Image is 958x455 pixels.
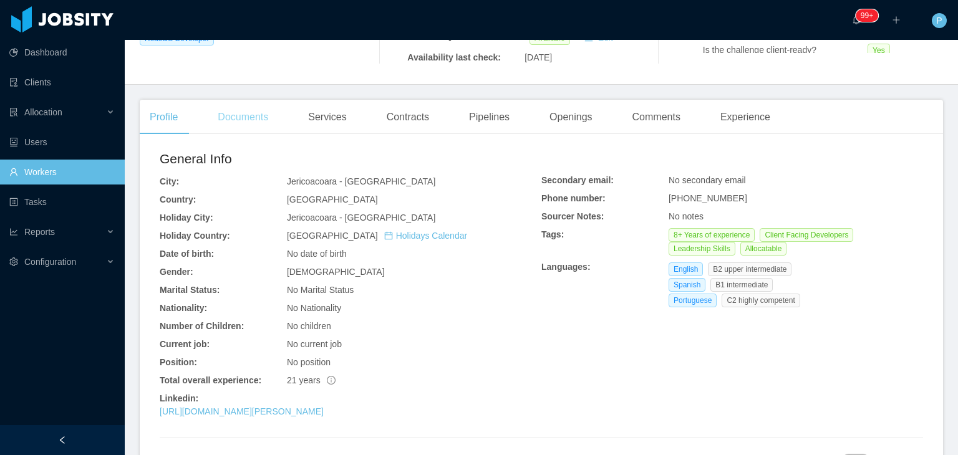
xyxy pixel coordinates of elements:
[9,257,18,266] i: icon: setting
[287,249,347,259] span: No date of birth
[160,267,193,277] b: Gender:
[298,100,356,135] div: Services
[9,228,18,236] i: icon: line-chart
[669,262,703,276] span: English
[287,357,331,367] span: No position
[287,176,435,186] span: Jericoacoara - [GEOGRAPHIC_DATA]
[377,100,439,135] div: Contracts
[160,285,220,295] b: Marital Status:
[407,52,501,62] b: Availability last check:
[9,108,18,117] i: icon: solution
[287,213,435,223] span: Jericoacoara - [GEOGRAPHIC_DATA]
[892,16,901,24] i: icon: plus
[24,257,76,267] span: Configuration
[722,294,800,307] span: C2 highly competent
[541,193,606,203] b: Phone number:
[160,213,213,223] b: Holiday City:
[9,40,115,65] a: icon: pie-chartDashboard
[541,262,591,272] b: Languages:
[669,242,735,256] span: Leadership Skills
[160,194,196,204] b: Country:
[208,100,278,135] div: Documents
[384,231,393,240] i: icon: calendar
[669,228,755,242] span: 8+ Years of experience
[539,100,602,135] div: Openings
[287,231,467,241] span: [GEOGRAPHIC_DATA]
[160,339,210,349] b: Current job:
[760,228,853,242] span: Client Facing Developers
[160,303,207,313] b: Nationality:
[24,227,55,237] span: Reports
[669,175,746,185] span: No secondary email
[9,160,115,184] a: icon: userWorkers
[740,242,787,256] span: Allocatable
[140,100,188,135] div: Profile
[856,9,878,22] sup: 1730
[9,189,115,214] a: icon: profileTasks
[160,176,179,186] b: City:
[287,303,341,313] span: No Nationality
[541,229,564,239] b: Tags:
[160,149,541,169] h2: General Info
[160,249,214,259] b: Date of birth:
[287,321,331,331] span: No children
[160,406,324,416] a: [URL][DOMAIN_NAME][PERSON_NAME]
[287,267,385,277] span: [DEMOGRAPHIC_DATA]
[703,44,868,57] div: Is the challenge client-ready?
[669,193,747,203] span: [PHONE_NUMBER]
[525,52,552,62] span: [DATE]
[24,107,62,117] span: Allocation
[160,321,244,331] b: Number of Children:
[160,231,230,241] b: Holiday Country:
[160,357,197,367] b: Position:
[287,194,378,204] span: [GEOGRAPHIC_DATA]
[669,211,704,221] span: No notes
[669,278,705,292] span: Spanish
[160,375,261,385] b: Total overall experience:
[852,16,861,24] i: icon: bell
[708,262,791,276] span: B2 upper intermediate
[9,130,115,155] a: icon: robotUsers
[669,294,717,307] span: Portuguese
[327,376,336,385] span: info-circle
[541,211,604,221] b: Sourcer Notes:
[622,100,690,135] div: Comments
[287,285,354,295] span: No Marital Status
[459,100,520,135] div: Pipelines
[9,70,115,95] a: icon: auditClients
[936,13,942,28] span: P
[287,339,342,349] span: No current job
[868,44,890,57] span: Yes
[710,100,780,135] div: Experience
[287,375,336,385] span: 21 years
[541,175,614,185] b: Secondary email:
[710,278,773,292] span: B1 intermediate
[384,231,467,241] a: icon: calendarHolidays Calendar
[160,393,198,403] b: Linkedin:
